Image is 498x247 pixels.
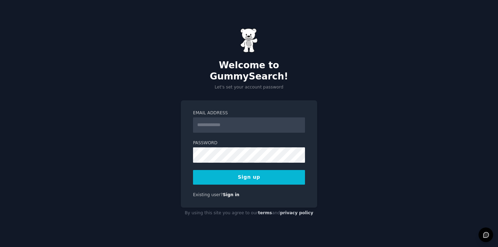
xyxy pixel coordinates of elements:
[258,210,272,215] a: terms
[240,28,258,53] img: Gummy Bear
[193,110,305,116] label: Email Address
[193,192,223,197] span: Existing user?
[193,140,305,146] label: Password
[181,60,317,82] h2: Welcome to GummySearch!
[193,170,305,185] button: Sign up
[181,208,317,219] div: By using this site you agree to our and
[223,192,240,197] a: Sign in
[280,210,313,215] a: privacy policy
[181,84,317,91] p: Let's set your account password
